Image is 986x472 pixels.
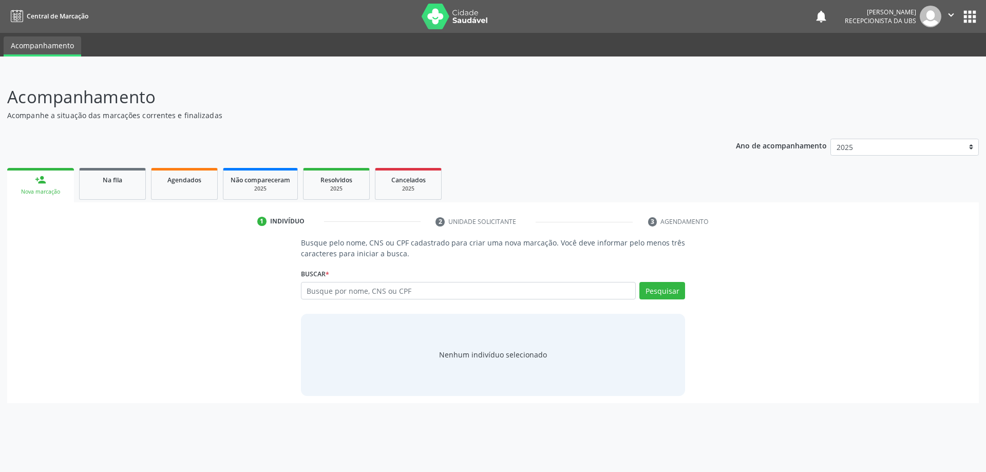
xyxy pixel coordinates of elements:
label: Buscar [301,266,329,282]
span: Recepcionista da UBS [845,16,916,25]
div: Nova marcação [14,188,67,196]
div: 2025 [231,185,290,193]
span: Central de Marcação [27,12,88,21]
div: 1 [257,217,267,226]
span: Na fila [103,176,122,184]
span: Não compareceram [231,176,290,184]
div: Nenhum indivíduo selecionado [439,349,547,360]
p: Acompanhe a situação das marcações correntes e finalizadas [7,110,687,121]
button: notifications [814,9,828,24]
a: Acompanhamento [4,36,81,56]
p: Busque pelo nome, CNS ou CPF cadastrado para criar uma nova marcação. Você deve informar pelo men... [301,237,686,259]
button: apps [961,8,979,26]
a: Central de Marcação [7,8,88,25]
input: Busque por nome, CNS ou CPF [301,282,636,299]
span: Cancelados [391,176,426,184]
button:  [941,6,961,27]
div: [PERSON_NAME] [845,8,916,16]
img: img [920,6,941,27]
button: Pesquisar [639,282,685,299]
p: Acompanhamento [7,84,687,110]
div: Indivíduo [270,217,305,226]
div: person_add [35,174,46,185]
span: Resolvidos [320,176,352,184]
p: Ano de acompanhamento [736,139,827,152]
div: 2025 [311,185,362,193]
div: 2025 [383,185,434,193]
span: Agendados [167,176,201,184]
i:  [945,9,957,21]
